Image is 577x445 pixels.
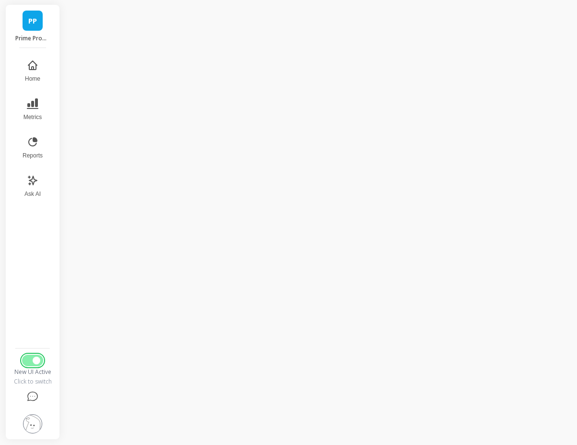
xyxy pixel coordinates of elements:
button: Metrics [17,92,48,127]
span: Ask AI [24,190,41,198]
button: Switch to Legacy UI [22,355,43,366]
button: Settings [13,409,52,439]
span: Home [25,75,40,83]
button: Ask AI [17,169,48,204]
div: Click to switch [13,378,52,385]
span: Metrics [24,113,42,121]
button: Help [13,385,52,409]
button: Reports [17,131,48,165]
button: Home [17,54,48,88]
div: New UI Active [13,368,52,376]
img: profile picture [23,414,42,433]
p: Prime Prometics™ [15,35,50,42]
span: Reports [23,152,43,159]
span: PP [28,15,37,26]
